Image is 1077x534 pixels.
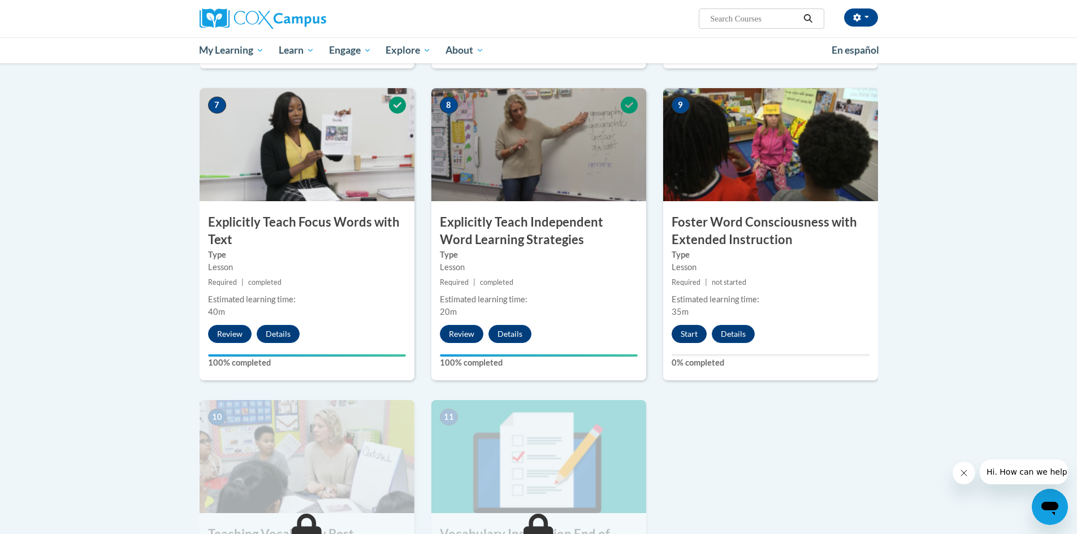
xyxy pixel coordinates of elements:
button: Review [208,325,252,343]
div: Estimated learning time: [672,293,870,306]
span: not started [712,278,746,286]
div: Main menu [183,37,895,63]
button: Account Settings [844,8,878,27]
iframe: Button to launch messaging window [1032,489,1068,525]
span: Required [440,278,469,286]
span: | [473,278,475,286]
span: 11 [440,409,458,426]
label: Type [440,249,638,261]
div: Lesson [672,261,870,273]
span: 40m [208,307,225,316]
img: Course Image [200,400,414,513]
span: 7 [208,97,226,114]
div: Estimated learning time: [440,293,638,306]
a: Cox Campus [200,8,414,29]
a: Learn [271,37,322,63]
img: Course Image [431,88,646,201]
button: Details [257,325,300,343]
span: 10 [208,409,226,426]
button: Details [488,325,531,343]
button: Start [672,325,707,343]
span: Learn [279,44,314,57]
label: Type [208,249,406,261]
div: Lesson [208,261,406,273]
input: Search Courses [709,12,799,25]
label: Type [672,249,870,261]
span: completed [480,278,513,286]
span: 9 [672,97,690,114]
label: 100% completed [208,357,406,369]
label: 0% completed [672,357,870,369]
img: Course Image [431,400,646,513]
a: About [438,37,491,63]
span: | [241,278,244,286]
div: Lesson [440,261,638,273]
span: Required [208,278,237,286]
a: My Learning [192,37,272,63]
iframe: Close message [953,462,975,484]
div: Your progress [208,354,406,357]
span: Explore [386,44,431,57]
span: completed [248,278,282,286]
div: Estimated learning time: [208,293,406,306]
button: Search [799,12,816,25]
span: 20m [440,307,457,316]
span: 35m [672,307,689,316]
a: Engage [322,37,379,63]
div: Your progress [440,354,638,357]
span: Required [672,278,700,286]
span: En español [832,44,879,56]
a: En español [824,38,886,62]
span: | [705,278,707,286]
h3: Foster Word Consciousness with Extended Instruction [663,214,878,249]
span: About [445,44,484,57]
h3: Explicitly Teach Independent Word Learning Strategies [431,214,646,249]
span: Engage [329,44,371,57]
iframe: Message from company [980,459,1068,484]
span: My Learning [199,44,264,57]
label: 100% completed [440,357,638,369]
img: Cox Campus [200,8,326,29]
button: Details [712,325,755,343]
a: Explore [378,37,438,63]
img: Course Image [663,88,878,201]
img: Course Image [200,88,414,201]
h3: Explicitly Teach Focus Words with Text [200,214,414,249]
span: Hi. How can we help? [7,8,92,17]
span: 8 [440,97,458,114]
button: Review [440,325,483,343]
